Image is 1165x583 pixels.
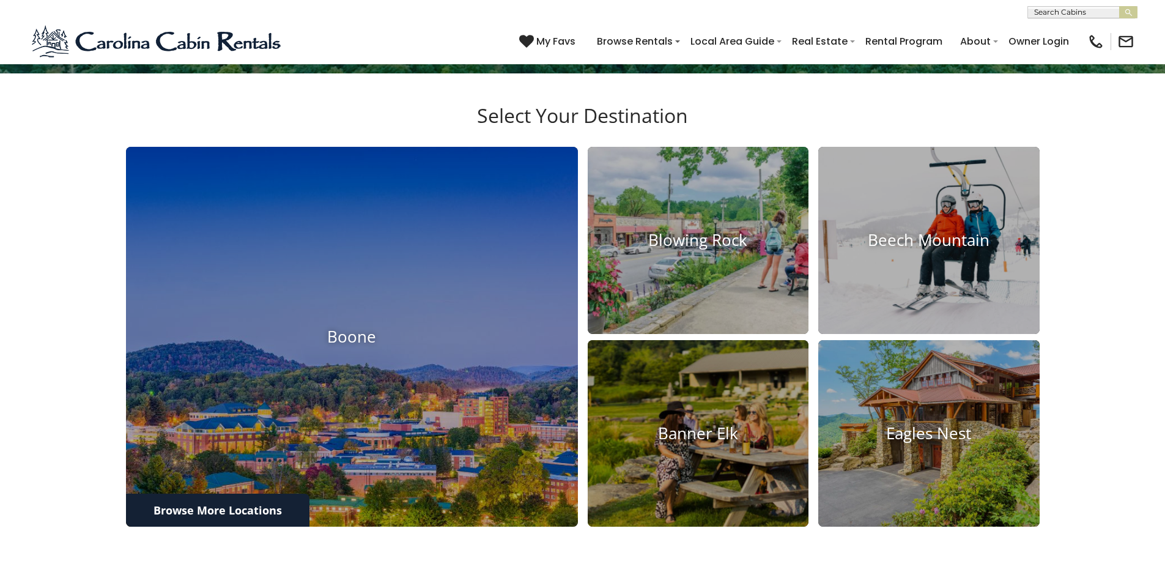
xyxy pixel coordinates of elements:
h4: Eagles Nest [818,424,1040,443]
img: mail-regular-black.png [1117,33,1134,50]
h4: Banner Elk [588,424,809,443]
a: Rental Program [859,31,949,52]
a: Real Estate [786,31,854,52]
h3: Select Your Destination [124,104,1041,147]
a: Banner Elk [588,340,809,527]
a: Blowing Rock [588,147,809,334]
h4: Beech Mountain [818,231,1040,250]
a: Beech Mountain [818,147,1040,334]
a: My Favs [519,34,579,50]
h4: Boone [126,327,578,346]
a: Browse Rentals [591,31,679,52]
a: Local Area Guide [684,31,780,52]
a: Boone [126,147,578,527]
img: Blue-2.png [31,23,284,60]
img: phone-regular-black.png [1087,33,1104,50]
a: Eagles Nest [818,340,1040,527]
h4: Blowing Rock [588,231,809,250]
a: About [954,31,997,52]
a: Owner Login [1002,31,1075,52]
span: My Favs [536,34,575,49]
a: Browse More Locations [126,494,309,527]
